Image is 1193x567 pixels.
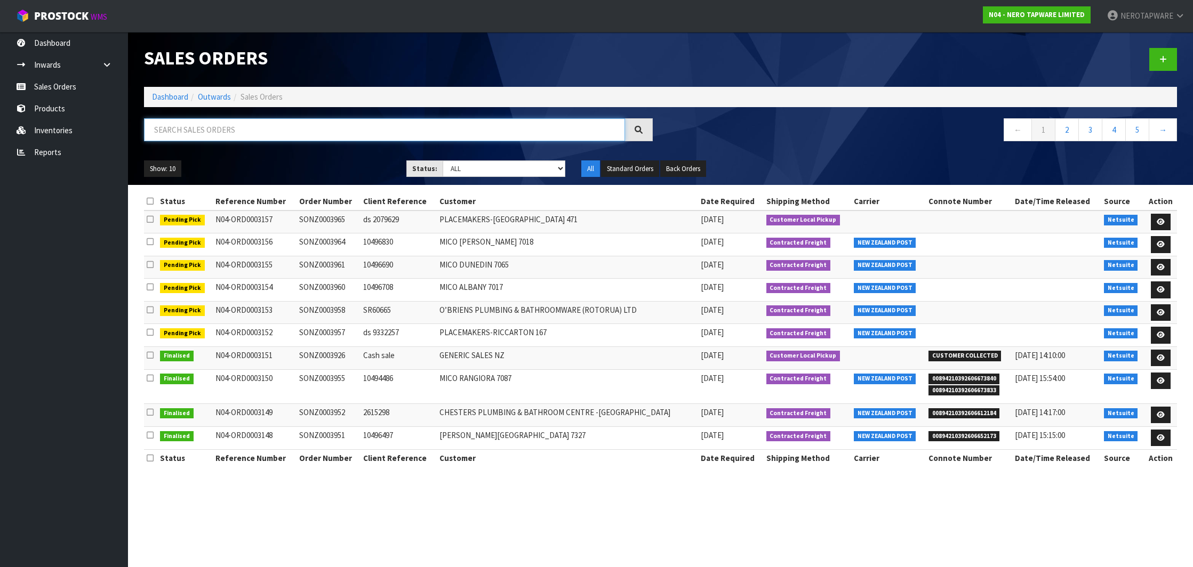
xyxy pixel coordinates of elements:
td: SONZ0003961 [297,256,361,279]
td: N04-ORD0003154 [213,279,297,302]
td: 10494486 [361,369,437,403]
span: Contracted Freight [766,408,831,419]
th: Client Reference [361,193,437,210]
th: Shipping Method [764,449,851,466]
th: Date/Time Released [1012,193,1101,210]
nav: Page navigation [669,118,1178,144]
span: NEW ZEALAND POST [854,328,916,339]
td: 10496690 [361,256,437,279]
span: ProStock [34,9,89,23]
a: Outwards [198,92,231,102]
td: 2615298 [361,403,437,426]
th: Customer [437,193,698,210]
th: Action [1144,193,1177,210]
span: NEW ZEALAND POST [854,238,916,248]
span: [DATE] [701,214,724,224]
a: 2 [1055,118,1079,141]
span: Customer Local Pickup [766,351,840,361]
span: Pending Pick [160,215,205,225]
td: N04-ORD0003149 [213,403,297,426]
td: N04-ORD0003151 [213,346,297,369]
button: Show: 10 [144,160,181,177]
span: [DATE] [701,237,724,247]
th: Connote Number [926,449,1012,466]
span: Netsuite [1104,305,1138,316]
td: ds 9332257 [361,324,437,347]
td: N04-ORD0003152 [213,324,297,347]
td: SONZ0003958 [297,301,361,324]
span: Netsuite [1104,328,1138,339]
a: Dashboard [152,92,188,102]
td: SONZ0003955 [297,369,361,403]
th: Order Number [297,193,361,210]
th: Action [1144,449,1177,466]
td: MICO [PERSON_NAME] 7018 [437,233,698,256]
span: NEW ZEALAND POST [854,283,916,294]
span: NEW ZEALAND POST [854,260,916,271]
th: Order Number [297,449,361,466]
td: MICO RANGIORA 7087 [437,369,698,403]
th: Date/Time Released [1012,449,1101,466]
th: Customer [437,449,698,466]
span: [DATE] [701,350,724,360]
span: Sales Orders [241,92,283,102]
span: [DATE] [701,305,724,315]
td: SONZ0003960 [297,279,361,302]
td: N04-ORD0003157 [213,210,297,233]
span: Netsuite [1104,351,1138,361]
span: Netsuite [1104,431,1138,442]
td: N04-ORD0003155 [213,256,297,279]
span: Netsuite [1104,238,1138,248]
span: Contracted Freight [766,305,831,316]
span: Contracted Freight [766,238,831,248]
small: WMS [91,12,107,22]
td: SONZ0003957 [297,324,361,347]
td: MICO ALBANY 7017 [437,279,698,302]
th: Date Required [698,449,764,466]
span: [DATE] 15:54:00 [1015,373,1065,383]
td: SONZ0003965 [297,210,361,233]
span: NEW ZEALAND POST [854,431,916,442]
th: Connote Number [926,193,1012,210]
th: Carrier [851,449,926,466]
span: Contracted Freight [766,431,831,442]
strong: Status: [412,164,437,173]
span: NEW ZEALAND POST [854,374,916,384]
span: [DATE] 14:17:00 [1015,407,1065,417]
span: [DATE] [701,282,724,292]
td: 10496497 [361,426,437,449]
span: NEW ZEALAND POST [854,408,916,419]
span: [DATE] [701,407,724,417]
th: Reference Number [213,449,297,466]
span: [DATE] [701,373,724,383]
span: [DATE] 15:15:00 [1015,430,1065,440]
span: 00894210392606652173 [928,431,1000,442]
span: [DATE] 14:10:00 [1015,350,1065,360]
td: SONZ0003964 [297,233,361,256]
span: Finalised [160,431,194,442]
th: Client Reference [361,449,437,466]
td: N04-ORD0003148 [213,426,297,449]
th: Status [157,193,212,210]
span: Netsuite [1104,374,1138,384]
span: [DATE] [701,327,724,337]
span: Finalised [160,408,194,419]
button: Back Orders [660,160,706,177]
td: SR60665 [361,301,437,324]
span: 00894210392606612184 [928,408,1000,419]
td: PLACEMAKERS-RICCARTON 167 [437,324,698,347]
span: Contracted Freight [766,283,831,294]
td: O’BRIENS PLUMBING & BATHROOMWARE (ROTORUA) LTD [437,301,698,324]
td: GENERIC SALES NZ [437,346,698,369]
a: 4 [1102,118,1126,141]
span: Finalised [160,374,194,384]
td: SONZ0003926 [297,346,361,369]
span: [DATE] [701,260,724,270]
th: Source [1101,193,1144,210]
td: 10496830 [361,233,437,256]
th: Carrier [851,193,926,210]
td: Cash sale [361,346,437,369]
span: Netsuite [1104,408,1138,419]
a: 1 [1031,118,1055,141]
span: Netsuite [1104,283,1138,294]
